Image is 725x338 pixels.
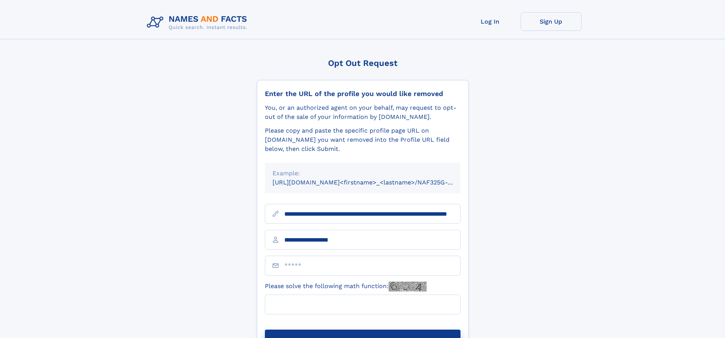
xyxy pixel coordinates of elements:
[272,179,475,186] small: [URL][DOMAIN_NAME]<firstname>_<lastname>/NAF325G-xxxxxxxx
[460,12,521,31] a: Log In
[257,58,468,68] div: Opt Out Request
[265,103,460,122] div: You, or an authorized agent on your behalf, may request to opt-out of the sale of your informatio...
[144,12,253,33] img: Logo Names and Facts
[265,282,427,292] label: Please solve the following math function:
[265,126,460,154] div: Please copy and paste the specific profile page URL on [DOMAIN_NAME] you want removed into the Pr...
[521,12,582,31] a: Sign Up
[265,90,460,98] div: Enter the URL of the profile you would like removed
[272,169,453,178] div: Example:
